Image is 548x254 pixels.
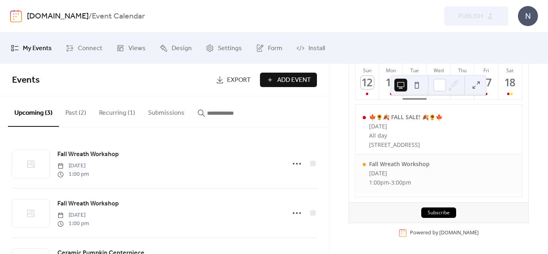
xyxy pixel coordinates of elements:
[89,9,92,24] b: /
[27,9,89,24] a: [DOMAIN_NAME]
[369,141,442,148] div: [STREET_ADDRESS]
[60,36,108,61] a: Connect
[369,122,442,130] div: [DATE]
[8,96,59,127] button: Upcoming (3)
[421,207,456,218] button: Subscribe
[172,42,192,55] span: Design
[154,36,198,61] a: Design
[10,10,22,22] img: logo
[218,42,242,55] span: Settings
[379,63,403,100] button: Mon13
[358,67,377,74] div: Sun
[57,219,89,228] span: 1:00 pm
[250,36,288,61] a: Form
[429,67,448,74] div: Wed
[57,162,89,170] span: [DATE]
[23,42,52,55] span: My Events
[405,67,424,74] div: Tue
[128,42,146,55] span: Views
[110,36,152,61] a: Views
[210,73,257,87] a: Export
[369,113,442,121] div: 🍁🌻🍂 FALL SALE! 🍂🌻🍁
[389,179,391,186] span: -
[369,169,430,177] div: [DATE]
[260,73,317,87] button: Add Event
[59,96,93,126] button: Past (2)
[518,6,538,26] div: N
[309,42,325,55] span: Install
[142,96,191,126] button: Submissions
[57,199,119,209] a: Fall Wreath Workshop
[57,211,89,219] span: [DATE]
[93,96,142,126] button: Recurring (1)
[382,67,400,74] div: Mon
[369,179,389,186] span: 1:00pm
[200,36,248,61] a: Settings
[5,36,58,61] a: My Events
[503,76,517,89] div: 18
[92,9,145,24] b: Event Calendar
[57,170,89,179] span: 1:00 pm
[498,63,522,100] button: Sat18
[453,67,472,74] div: Thu
[369,160,430,168] div: Fall Wreath Workshop
[12,71,40,89] span: Events
[361,76,374,89] div: 12
[439,229,479,236] a: [DOMAIN_NAME]
[355,63,379,100] button: Sun12
[391,179,411,186] span: 3:00pm
[268,42,282,55] span: Form
[57,150,119,159] span: Fall Wreath Workshop
[290,36,331,61] a: Install
[501,67,520,74] div: Sat
[227,75,251,85] span: Export
[384,76,398,89] div: 13
[78,42,102,55] span: Connect
[277,75,311,85] span: Add Event
[369,132,442,139] div: All day
[410,229,479,236] div: Powered by
[477,67,495,74] div: Fri
[57,149,119,160] a: Fall Wreath Workshop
